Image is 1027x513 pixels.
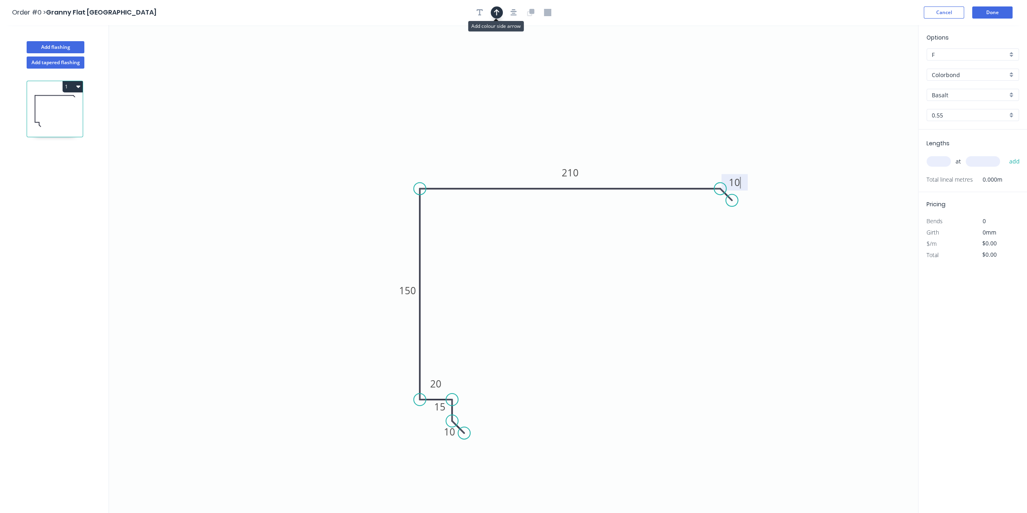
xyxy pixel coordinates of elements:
[399,284,416,297] tspan: 150
[561,166,578,179] tspan: 210
[983,217,986,225] span: 0
[63,81,83,92] button: 1
[983,228,996,236] span: 0mm
[927,240,937,247] span: $/m
[12,8,46,17] span: Order #0 >
[430,377,441,390] tspan: 20
[932,111,1007,119] input: Thickness
[973,174,1002,185] span: 0.000m
[972,6,1012,19] button: Done
[927,139,950,147] span: Lengths
[444,425,455,438] tspan: 10
[932,71,1007,79] input: Material
[927,34,949,42] span: Options
[932,91,1007,99] input: Colour
[27,41,84,53] button: Add flashing
[924,6,964,19] button: Cancel
[27,57,84,69] button: Add tapered flashing
[468,21,524,31] div: Add colour side arrow
[729,176,740,189] tspan: 10
[932,50,1007,59] input: Price level
[927,174,973,185] span: Total lineal metres
[1005,155,1024,168] button: add
[109,25,918,513] svg: 0
[927,251,939,259] span: Total
[927,228,939,236] span: Girth
[927,217,943,225] span: Bends
[927,200,945,208] span: Pricing
[46,8,157,17] span: Granny Flat [GEOGRAPHIC_DATA]
[434,400,446,413] tspan: 15
[956,156,961,167] span: at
